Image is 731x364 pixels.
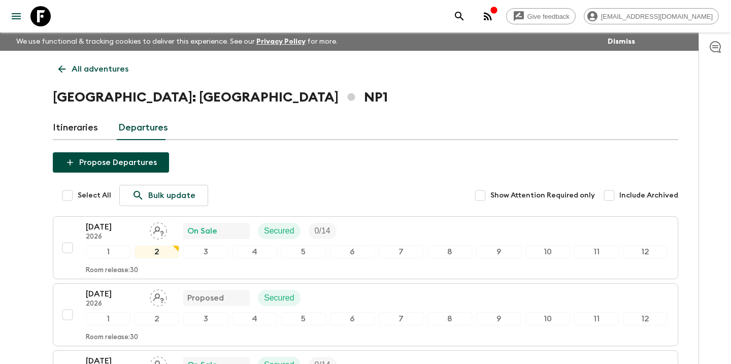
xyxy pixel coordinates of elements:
button: Dismiss [605,35,638,49]
button: [DATE]2026Assign pack leaderProposedSecured123456789101112Room release:30 [53,283,678,346]
p: Secured [264,225,294,237]
div: Trip Fill [309,223,337,239]
div: 12 [623,245,668,258]
p: 2026 [86,233,142,241]
span: Show Attention Required only [490,190,595,201]
div: Secured [258,290,301,306]
div: 8 [427,245,472,258]
span: Assign pack leader [150,292,167,301]
a: Privacy Policy [256,38,306,45]
div: 4 [232,312,277,325]
div: 10 [525,245,570,258]
p: All adventures [72,63,128,75]
div: 3 [183,312,228,325]
a: All adventures [53,59,134,79]
div: 1 [86,312,130,325]
span: Include Archived [619,190,678,201]
p: Bulk update [148,189,195,202]
p: 2026 [86,300,142,308]
a: Departures [118,116,168,140]
p: Proposed [187,292,224,304]
a: Bulk update [119,185,208,206]
div: 10 [525,312,570,325]
div: 3 [183,245,228,258]
div: [EMAIL_ADDRESS][DOMAIN_NAME] [584,8,719,24]
p: [DATE] [86,221,142,233]
div: 9 [476,245,521,258]
div: 9 [476,312,521,325]
a: Itineraries [53,116,98,140]
p: [DATE] [86,288,142,300]
span: [EMAIL_ADDRESS][DOMAIN_NAME] [595,13,718,20]
span: Select All [78,190,111,201]
div: 11 [574,245,619,258]
button: Propose Departures [53,152,169,173]
button: [DATE]2026Assign pack leaderOn SaleSecuredTrip Fill123456789101112Room release:30 [53,216,678,279]
p: Secured [264,292,294,304]
button: search adventures [449,6,470,26]
div: 2 [135,245,179,258]
p: 0 / 14 [315,225,330,237]
div: 5 [281,312,326,325]
div: Secured [258,223,301,239]
p: On Sale [187,225,217,237]
div: 11 [574,312,619,325]
span: Give feedback [522,13,575,20]
div: 7 [379,312,423,325]
button: menu [6,6,26,26]
a: Give feedback [506,8,576,24]
h1: [GEOGRAPHIC_DATA]: [GEOGRAPHIC_DATA] NP1 [53,87,388,108]
p: We use functional & tracking cookies to deliver this experience. See our for more. [12,32,342,51]
p: Room release: 30 [86,267,138,275]
span: Assign pack leader [150,225,167,234]
p: Room release: 30 [86,334,138,342]
div: 6 [330,245,375,258]
div: 5 [281,245,326,258]
div: 6 [330,312,375,325]
div: 1 [86,245,130,258]
div: 4 [232,245,277,258]
div: 12 [623,312,668,325]
div: 7 [379,245,423,258]
div: 2 [135,312,179,325]
div: 8 [427,312,472,325]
